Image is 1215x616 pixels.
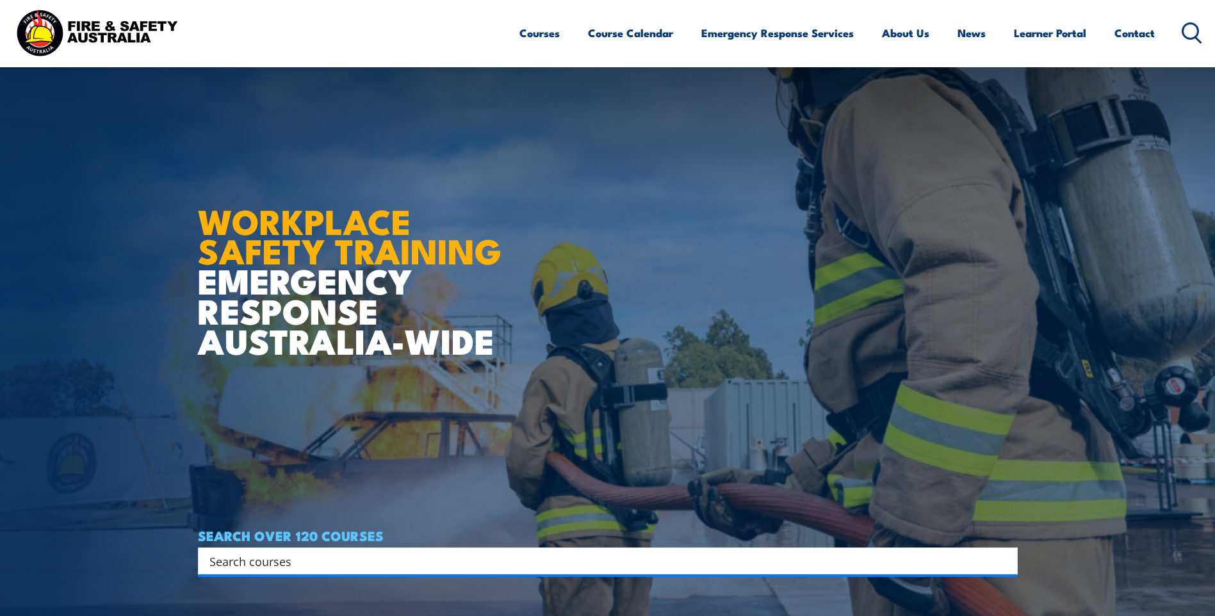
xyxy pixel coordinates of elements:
h1: EMERGENCY RESPONSE AUSTRALIA-WIDE [198,174,511,355]
a: Emergency Response Services [701,16,854,50]
button: Search magnifier button [995,552,1013,570]
a: Learner Portal [1014,16,1086,50]
input: Search input [209,551,990,571]
a: Course Calendar [588,16,673,50]
a: News [958,16,986,50]
strong: WORKPLACE SAFETY TRAINING [198,193,501,277]
a: Contact [1114,16,1155,50]
h4: SEARCH OVER 120 COURSES [198,528,1018,542]
a: Courses [519,16,560,50]
a: About Us [882,16,929,50]
form: Search form [212,552,992,570]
